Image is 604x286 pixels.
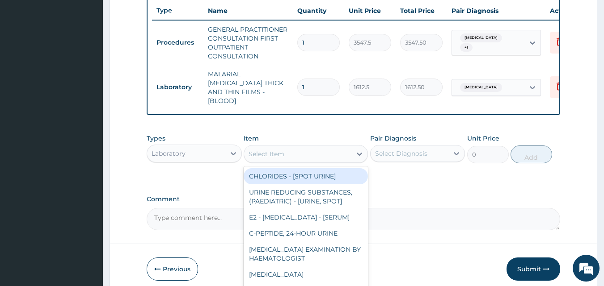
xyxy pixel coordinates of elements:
[344,2,396,20] th: Unit Price
[17,45,36,67] img: d_794563401_company_1708531726252_794563401
[203,2,293,20] th: Name
[244,266,368,282] div: [MEDICAL_DATA]
[244,168,368,184] div: CHLORIDES - [SPOT URINE]
[460,33,502,42] span: [MEDICAL_DATA]
[447,2,545,20] th: Pair Diagnosis
[46,50,150,62] div: Chat with us now
[460,43,473,52] span: + 1
[460,83,502,92] span: [MEDICAL_DATA]
[375,149,427,158] div: Select Diagnosis
[249,149,284,158] div: Select Item
[152,2,203,19] th: Type
[203,21,293,65] td: GENERAL PRACTITIONER CONSULTATION FIRST OUTPATIENT CONSULTATION
[152,79,203,95] td: Laboratory
[370,134,416,143] label: Pair Diagnosis
[293,2,344,20] th: Quantity
[203,65,293,110] td: MALARIAL [MEDICAL_DATA] THICK AND THIN FILMS - [BLOOD]
[244,225,368,241] div: C-PEPTIDE, 24-HOUR URINE
[244,184,368,209] div: URINE REDUCING SUBSTANCES, (PAEDIATRIC) - [URINE, SPOT]
[511,145,552,163] button: Add
[152,149,186,158] div: Laboratory
[52,86,123,176] span: We're online!
[396,2,447,20] th: Total Price
[244,209,368,225] div: E2 - [MEDICAL_DATA] - [SERUM]
[244,241,368,266] div: [MEDICAL_DATA] EXAMINATION BY HAEMATOLOGIST
[244,134,259,143] label: Item
[147,195,561,203] label: Comment
[152,34,203,51] td: Procedures
[467,134,499,143] label: Unit Price
[147,135,165,142] label: Types
[4,191,170,222] textarea: Type your message and hit 'Enter'
[545,2,590,20] th: Actions
[147,257,198,281] button: Previous
[147,4,168,26] div: Minimize live chat window
[507,257,560,281] button: Submit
